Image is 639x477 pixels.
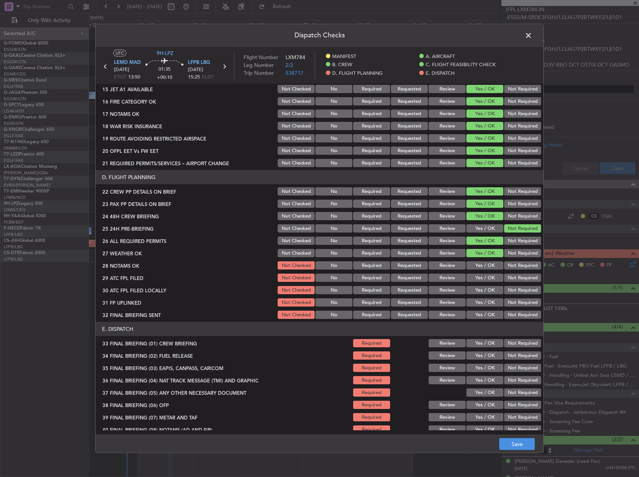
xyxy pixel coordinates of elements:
button: Not Required [504,425,541,434]
button: Yes / OK [466,147,503,155]
button: Yes / OK [466,311,503,319]
button: Yes / OK [466,388,503,397]
button: Yes / OK [466,237,503,245]
button: Not Required [504,147,541,155]
button: Yes / OK [466,261,503,270]
button: Yes / OK [466,401,503,409]
button: Not Required [504,274,541,282]
button: Yes / OK [466,97,503,105]
button: Yes / OK [466,200,503,208]
button: Not Required [504,200,541,208]
button: Yes / OK [466,85,503,93]
button: Yes / OK [466,212,503,220]
button: Yes / OK [466,376,503,384]
button: Yes / OK [466,249,503,257]
button: Not Required [504,212,541,220]
button: Not Required [504,85,541,93]
button: Yes / OK [466,159,503,167]
button: Not Required [504,159,541,167]
button: Not Required [504,376,541,384]
button: Not Required [504,187,541,196]
button: Yes / OK [466,286,503,294]
button: Not Required [504,351,541,360]
button: Not Required [504,134,541,142]
button: Yes / OK [466,134,503,142]
button: Not Required [504,339,541,347]
button: Yes / OK [466,339,503,347]
button: Not Required [504,261,541,270]
header: Dispatch Checks [96,24,543,47]
button: Not Required [504,224,541,233]
button: Yes / OK [466,298,503,307]
button: Not Required [504,364,541,372]
button: Yes / OK [466,187,503,196]
button: Save [499,438,535,450]
button: Yes / OK [466,274,503,282]
button: Yes / OK [466,224,503,233]
button: Not Required [504,388,541,397]
button: Yes / OK [466,364,503,372]
button: Not Required [504,413,541,421]
button: Yes / OK [466,413,503,421]
button: Yes / OK [466,122,503,130]
button: Not Required [504,122,541,130]
button: Yes / OK [466,351,503,360]
button: Not Required [504,97,541,105]
button: Not Required [504,401,541,409]
button: Not Required [504,110,541,118]
button: Not Required [504,237,541,245]
button: Not Required [504,286,541,294]
button: Not Required [504,249,541,257]
button: Yes / OK [466,425,503,434]
button: Not Required [504,311,541,319]
button: Not Required [504,298,541,307]
button: Yes / OK [466,110,503,118]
